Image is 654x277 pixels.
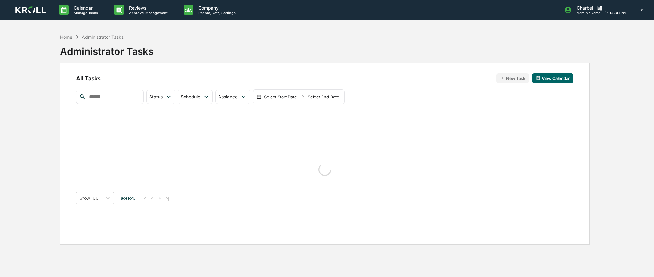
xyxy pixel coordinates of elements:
[69,5,101,11] p: Calendar
[496,73,529,83] button: New Task
[193,5,239,11] p: Company
[82,34,124,40] div: Administrator Tasks
[193,11,239,15] p: People, Data, Settings
[124,5,171,11] p: Reviews
[149,196,156,201] button: <
[306,94,341,99] div: Select End Date
[15,6,46,14] img: logo
[60,40,153,57] div: Administrator Tasks
[141,196,148,201] button: |<
[119,196,136,201] span: Page 1 of 0
[536,76,540,80] img: calendar
[263,94,298,99] div: Select Start Date
[124,11,171,15] p: Approval Management
[181,94,200,99] span: Schedule
[164,196,171,201] button: >|
[69,11,101,15] p: Manage Tasks
[572,11,631,15] p: Admin • Demo - [PERSON_NAME]
[156,196,163,201] button: >
[532,73,573,83] button: View Calendar
[256,94,262,99] img: calendar
[76,75,100,82] span: All Tasks
[60,34,72,40] div: Home
[299,94,305,99] img: arrow right
[572,5,631,11] p: Charbel Hajj
[218,94,237,99] span: Assignee
[149,94,163,99] span: Status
